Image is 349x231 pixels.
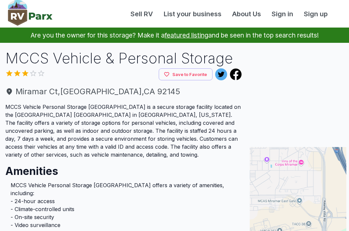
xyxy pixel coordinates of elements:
[250,48,346,131] iframe: Advertisement
[11,181,236,197] li: MCCS Vehicle Personal Storage [GEOGRAPHIC_DATA] offers a variety of amenities, including:
[227,9,266,19] a: About Us
[11,221,236,229] li: - Video surveillance
[165,31,208,39] a: featured listing
[11,205,236,213] li: - Climate-controlled units
[5,86,242,98] span: Miramar Ct , [GEOGRAPHIC_DATA] , CA 92145
[5,86,242,98] a: Miramar Ct,[GEOGRAPHIC_DATA],CA 92145
[158,9,227,19] a: List your business
[5,48,242,68] h1: MCCS Vehicle & Personal Storage
[125,9,158,19] a: Sell RV
[266,9,299,19] a: Sign in
[5,103,242,159] p: MCCS Vehicle Personal Storage [GEOGRAPHIC_DATA] is a secure storage facility located on the [GEOG...
[159,68,213,81] button: Save to Favorite
[11,197,236,205] li: - 24-hour access
[299,9,333,19] a: Sign up
[5,159,242,179] h2: Amenities
[8,28,341,43] p: Are you the owner for this storage? Make it a and be seen in the top search results!
[11,213,236,221] li: - On-site security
